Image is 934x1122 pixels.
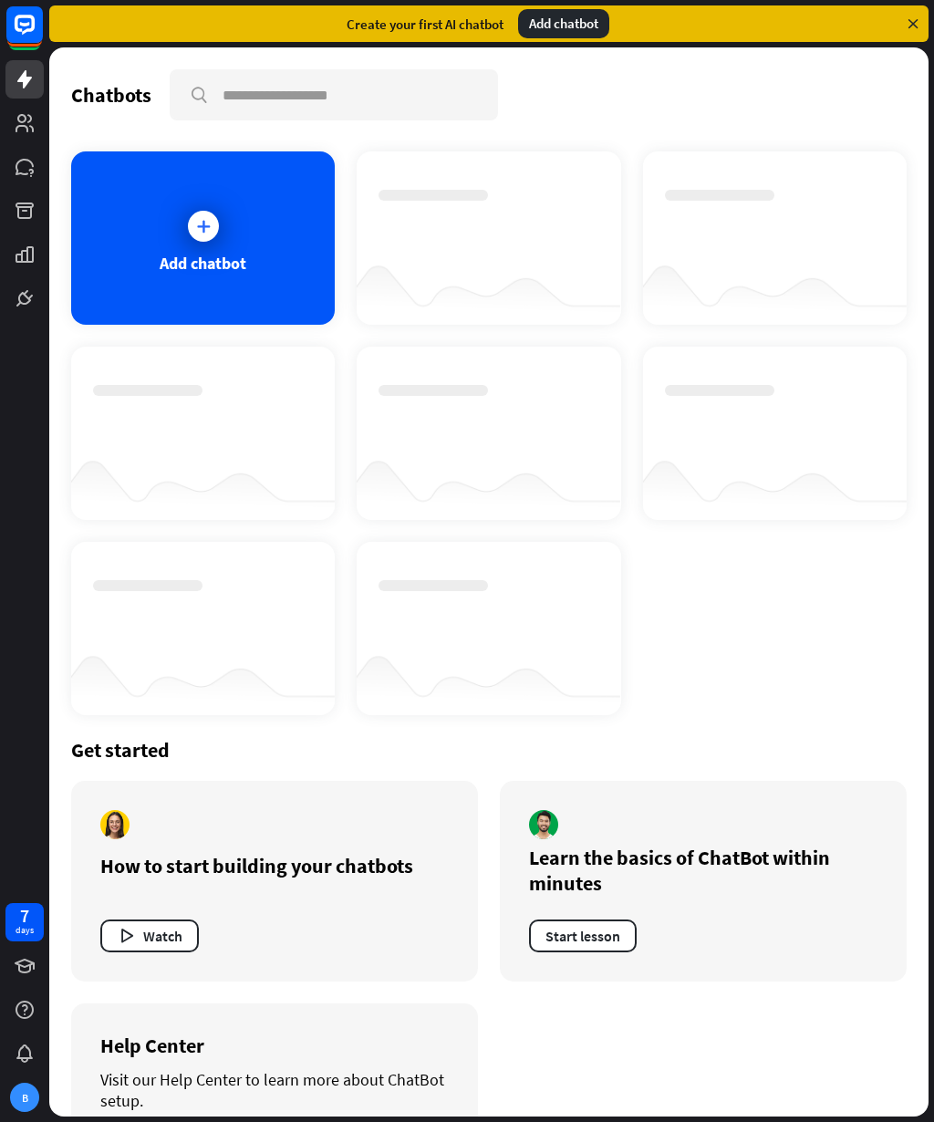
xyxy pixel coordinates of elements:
[10,1083,39,1112] div: B
[100,853,449,878] div: How to start building your chatbots
[5,903,44,941] a: 7 days
[160,253,246,274] div: Add chatbot
[529,845,877,896] div: Learn the basics of ChatBot within minutes
[20,908,29,924] div: 7
[71,82,151,108] div: Chatbots
[16,924,34,937] div: days
[347,16,503,33] div: Create your first AI chatbot
[100,810,130,839] img: author
[100,1033,449,1058] div: Help Center
[518,9,609,38] div: Add chatbot
[71,737,907,763] div: Get started
[100,919,199,952] button: Watch
[529,919,637,952] button: Start lesson
[100,1069,449,1111] div: Visit our Help Center to learn more about ChatBot setup.
[529,810,558,839] img: author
